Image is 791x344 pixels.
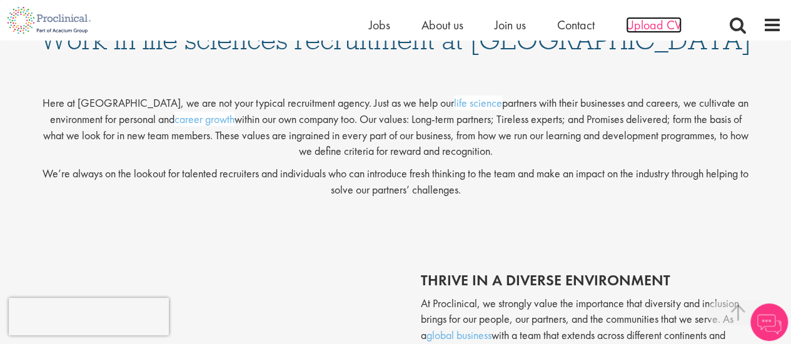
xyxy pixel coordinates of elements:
[369,17,390,33] a: Jobs
[421,272,752,288] h2: thrive in a diverse environment
[626,17,682,33] a: Upload CV
[39,1,752,54] h1: Work in life sciences recruitment at [GEOGRAPHIC_DATA]
[495,17,526,33] a: Join us
[557,17,595,33] a: Contact
[39,165,752,197] p: We’re always on the lookout for talented recruiters and individuals who can introduce fresh think...
[750,303,788,341] img: Chatbot
[174,112,234,126] a: career growth
[454,96,502,110] a: life science
[39,85,752,159] p: Here at [GEOGRAPHIC_DATA], we are not your typical recruitment agency. Just as we help our partne...
[426,328,491,342] a: global business
[421,17,463,33] a: About us
[9,298,169,335] iframe: reCAPTCHA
